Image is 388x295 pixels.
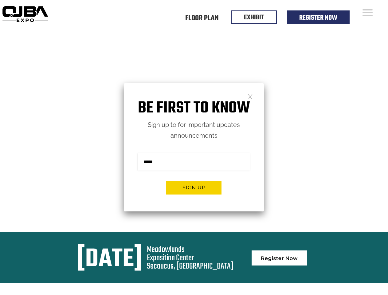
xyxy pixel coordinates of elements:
[252,250,307,265] a: Register Now
[124,120,264,141] p: Sign up to for important updates announcements
[124,99,264,118] h1: Be first to know
[166,181,221,195] button: Sign up
[248,94,253,99] a: Close
[299,13,337,23] a: Register Now
[244,12,264,23] a: EXHIBIT
[147,246,233,270] div: Meadowlands Exposition Center Secaucus, [GEOGRAPHIC_DATA]
[76,246,143,274] div: [DATE]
